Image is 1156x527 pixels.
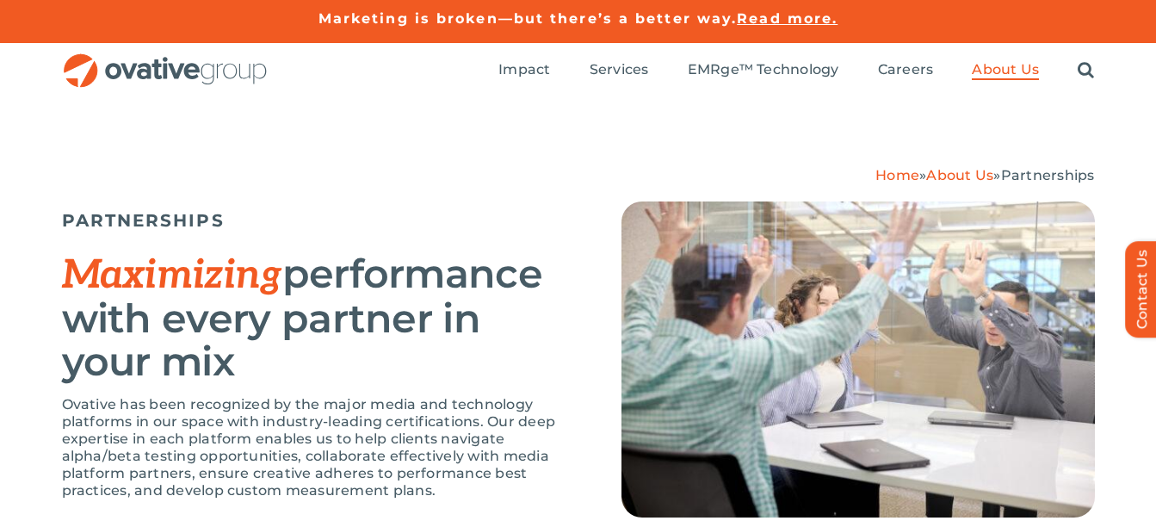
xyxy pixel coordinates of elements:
[972,61,1039,80] a: About Us
[62,210,578,231] h5: PARTNERSHIPS
[1001,167,1095,183] span: Partnerships
[688,61,839,78] span: EMRge™ Technology
[590,61,649,80] a: Services
[875,167,1094,183] span: » »
[62,251,282,300] em: Maximizing
[318,10,738,27] a: Marketing is broken—but there’s a better way.
[62,52,269,68] a: OG_Full_horizontal_RGB
[737,10,838,27] a: Read more.
[498,43,1094,98] nav: Menu
[62,396,578,499] p: Ovative has been recognized by the major media and technology platforms in our space with industr...
[498,61,550,80] a: Impact
[688,61,839,80] a: EMRge™ Technology
[621,201,1095,518] img: Careers Collage 8
[878,61,934,80] a: Careers
[878,61,934,78] span: Careers
[590,61,649,78] span: Services
[875,167,919,183] a: Home
[926,167,993,183] a: About Us
[498,61,550,78] span: Impact
[62,252,578,383] h2: performance with every partner in your mix
[1078,61,1094,80] a: Search
[972,61,1039,78] span: About Us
